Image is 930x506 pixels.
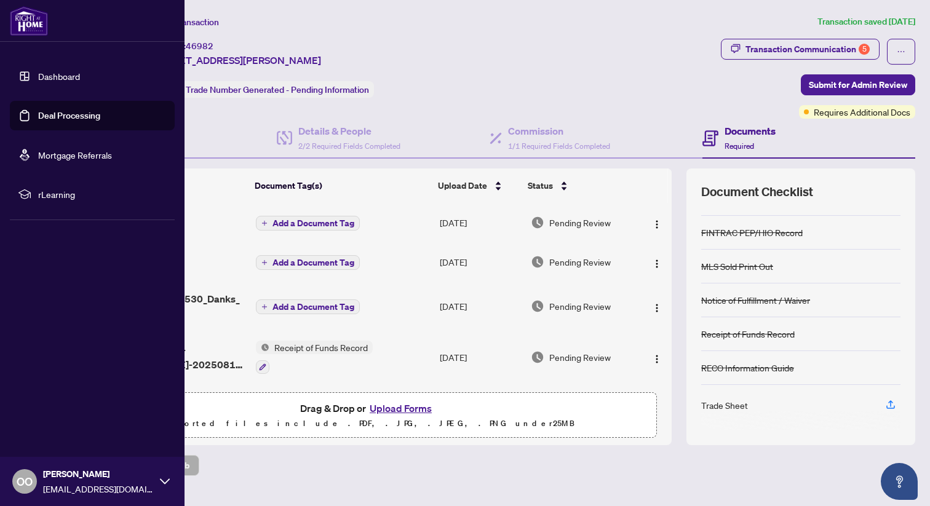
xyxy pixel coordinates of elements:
span: Trade Number Generated - Pending Information [186,84,369,95]
h4: Documents [725,124,776,138]
button: Logo [647,252,667,272]
span: [STREET_ADDRESS][PERSON_NAME] [153,53,321,68]
img: Logo [652,303,662,313]
img: Document Status [531,255,544,269]
span: Pending Review [549,350,611,364]
td: [DATE] [435,282,526,331]
button: Upload Forms [366,400,435,416]
a: Dashboard [38,71,80,82]
div: Receipt of Funds Record [701,327,795,341]
span: Add a Document Tag [272,302,354,311]
button: Add a Document Tag [256,255,360,271]
article: Transaction saved [DATE] [817,15,915,29]
td: [DATE] [435,331,526,384]
button: Submit for Admin Review [801,74,915,95]
div: Notice of Fulfillment / Waiver [701,293,810,307]
button: Status IconReceipt of Funds Record [256,341,373,374]
span: Add a Document Tag [272,219,354,227]
span: plus [261,304,268,310]
div: MLS Sold Print Out [701,259,773,273]
button: Add a Document Tag [256,299,360,315]
h4: Details & People [298,124,400,138]
span: Required [725,141,754,151]
span: Drag & Drop or [300,400,435,416]
span: Pending Review [549,216,611,229]
span: Pending Review [549,299,611,313]
th: Upload Date [433,168,523,203]
button: Add a Document Tag [256,215,360,231]
a: Mortgage Referrals [38,149,112,160]
span: plus [261,220,268,226]
th: Status [523,168,636,203]
span: 1/1 Required Fields Completed [508,141,610,151]
img: Document Status [531,299,544,313]
img: Logo [652,219,662,229]
span: Submit for Admin Review [809,75,907,95]
img: logo [10,6,48,36]
span: 2/2 Required Fields Completed [298,141,400,151]
button: Logo [647,296,667,316]
img: Logo [652,354,662,364]
td: [DATE] [435,384,526,433]
span: Upload Date [438,179,487,192]
div: Trade Sheet [701,398,748,412]
div: RECO Information Guide [701,361,794,374]
span: plus [261,259,268,266]
th: Document Tag(s) [250,168,432,203]
span: [PERSON_NAME] [43,467,154,481]
button: Add a Document Tag [256,299,360,314]
button: Add a Document Tag [256,255,360,270]
span: Pending Review [549,255,611,269]
td: [DATE] [435,242,526,282]
td: [DATE] [435,203,526,242]
span: Document Checklist [701,183,813,200]
span: Drag & Drop orUpload FormsSupported files include .PDF, .JPG, .JPEG, .PNG under25MB [79,393,656,438]
div: Transaction Communication [745,39,870,59]
span: OO [17,473,33,490]
span: View Transaction [153,17,219,28]
img: Document Status [531,350,544,364]
span: Receipt of Funds Record [269,341,373,354]
img: Document Status [531,216,544,229]
span: Status [528,179,553,192]
span: 46982 [186,41,213,52]
span: rLearning [38,188,166,201]
button: Transaction Communication5 [721,39,880,60]
button: Open asap [881,463,918,500]
img: Logo [652,259,662,269]
a: Deal Processing [38,110,100,121]
button: Logo [647,213,667,232]
span: [EMAIL_ADDRESS][DOMAIN_NAME] [43,482,154,496]
img: Status Icon [256,341,269,354]
button: Add a Document Tag [256,216,360,231]
div: Status: [153,81,374,98]
p: Supported files include .PDF, .JPG, .JPEG, .PNG under 25 MB [87,416,649,431]
div: 5 [859,44,870,55]
span: Add a Document Tag [272,258,354,267]
button: Logo [647,347,667,367]
span: ellipsis [897,47,905,56]
span: Requires Additional Docs [814,105,910,119]
div: FINTRAC PEP/HIO Record [701,226,803,239]
h4: Commission [508,124,610,138]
